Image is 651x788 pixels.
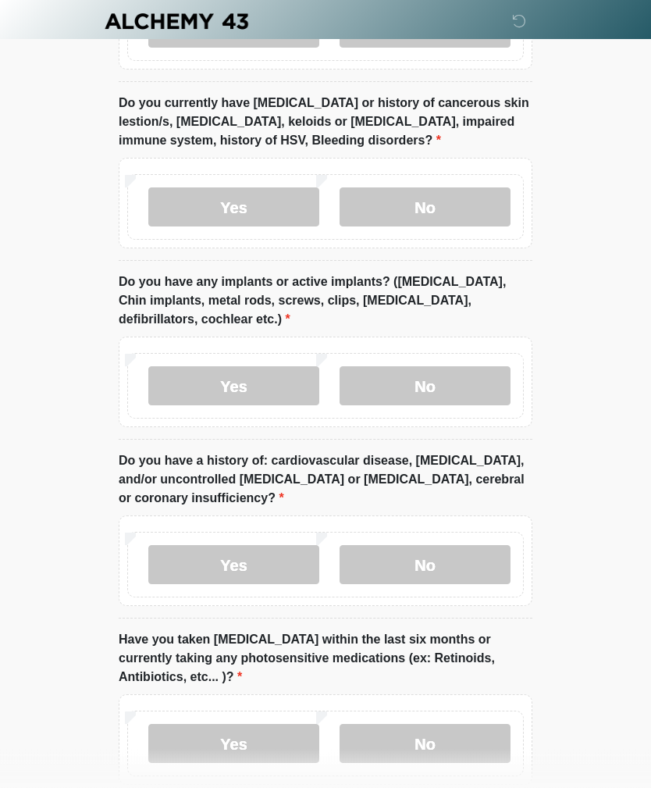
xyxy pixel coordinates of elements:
label: Do you have a history of: cardiovascular disease, [MEDICAL_DATA], and/or uncontrolled [MEDICAL_DA... [119,452,532,508]
label: No [340,725,510,764]
label: Have you taken [MEDICAL_DATA] within the last six months or currently taking any photosensitive m... [119,631,532,687]
label: Yes [148,367,319,406]
label: No [340,546,510,585]
label: Do you have any implants or active implants? ([MEDICAL_DATA], Chin implants, metal rods, screws, ... [119,273,532,330]
label: Do you currently have [MEDICAL_DATA] or history of cancerous skin lestion/s, [MEDICAL_DATA], kelo... [119,94,532,151]
label: Yes [148,725,319,764]
img: Alchemy 43 Logo [103,12,250,31]
label: No [340,188,510,227]
label: Yes [148,546,319,585]
label: Yes [148,188,319,227]
label: No [340,367,510,406]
